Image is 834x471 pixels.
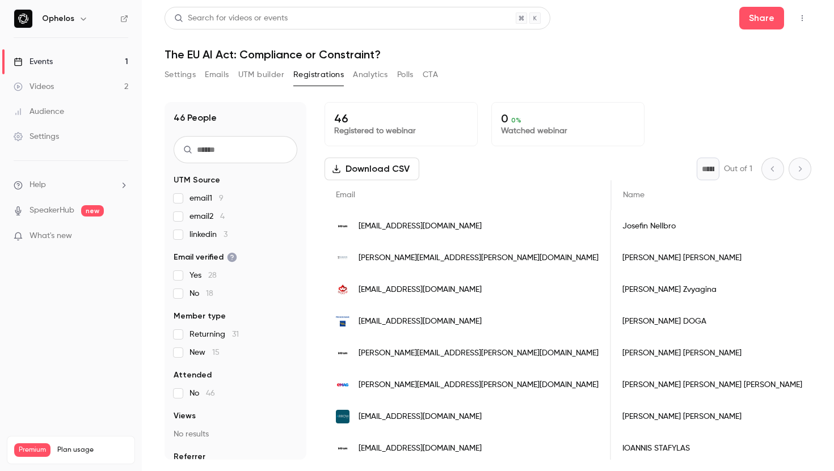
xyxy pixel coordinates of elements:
[336,316,349,326] img: piraeusbank.gr
[42,13,74,24] h6: Ophelos
[30,205,74,217] a: SpeakerHub
[189,229,228,240] span: linkedin
[325,158,419,180] button: Download CSV
[359,347,599,359] span: [PERSON_NAME][EMAIL_ADDRESS][PERSON_NAME][DOMAIN_NAME]
[623,191,645,199] span: Name
[14,443,50,457] span: Premium
[174,311,226,322] span: Member type
[611,305,814,337] div: [PERSON_NAME] DOGA
[611,274,814,305] div: [PERSON_NAME] Zvyagina
[14,56,53,67] div: Events
[359,379,599,391] span: [PERSON_NAME][EMAIL_ADDRESS][PERSON_NAME][DOMAIN_NAME]
[739,7,784,29] button: Share
[174,12,288,24] div: Search for videos or events
[353,66,388,84] button: Analytics
[336,410,349,423] img: arrowglobal.net
[359,284,482,296] span: [EMAIL_ADDRESS][DOMAIN_NAME]
[423,66,438,84] button: CTA
[174,111,217,125] h1: 46 People
[611,432,814,464] div: IOANNIS STAFYLAS
[165,48,811,61] h1: The EU AI Act: Compliance or Constraint?
[359,316,482,328] span: [EMAIL_ADDRESS][DOMAIN_NAME]
[334,112,468,125] p: 46
[336,219,349,233] img: intrum.com
[208,271,217,279] span: 28
[206,389,215,397] span: 46
[14,81,54,92] div: Videos
[611,401,814,432] div: [PERSON_NAME] [PERSON_NAME]
[174,175,220,186] span: UTM Source
[174,428,297,440] p: No results
[359,220,482,232] span: [EMAIL_ADDRESS][DOMAIN_NAME]
[359,252,599,264] span: [PERSON_NAME][EMAIL_ADDRESS][PERSON_NAME][DOMAIN_NAME]
[336,191,355,199] span: Email
[611,369,814,401] div: [PERSON_NAME] [PERSON_NAME] [PERSON_NAME]
[14,10,32,28] img: Ophelos
[174,370,212,381] span: Attended
[336,378,349,392] img: emag.ro
[611,242,814,274] div: [PERSON_NAME] [PERSON_NAME]
[336,346,349,360] img: intrum.com
[189,388,215,399] span: No
[81,205,104,217] span: new
[212,349,220,357] span: 15
[206,290,213,298] span: 18
[189,288,213,299] span: No
[611,337,814,369] div: [PERSON_NAME] [PERSON_NAME]
[220,213,225,220] span: 4
[501,125,635,137] p: Watched webinar
[334,125,468,137] p: Registered to webinar
[189,270,217,281] span: Yes
[189,211,225,222] span: email2
[30,179,46,191] span: Help
[14,131,59,142] div: Settings
[336,283,349,296] img: woowcanada.com
[359,411,482,423] span: [EMAIL_ADDRESS][DOMAIN_NAME]
[30,230,72,242] span: What's new
[14,179,128,191] li: help-dropdown-opener
[224,231,228,239] span: 3
[397,66,414,84] button: Polls
[14,106,64,117] div: Audience
[174,252,237,263] span: Email verified
[293,66,344,84] button: Registrations
[511,116,521,124] span: 0 %
[238,66,284,84] button: UTM builder
[724,163,752,175] p: Out of 1
[174,451,205,462] span: Referrer
[189,347,220,358] span: New
[189,329,239,340] span: Returning
[189,193,224,204] span: email1
[219,194,224,202] span: 9
[336,442,349,455] img: gr.intrum.com
[359,443,482,455] span: [EMAIL_ADDRESS][DOMAIN_NAME]
[174,410,196,422] span: Views
[611,210,814,242] div: Josefin Nellbro
[165,66,196,84] button: Settings
[336,251,349,265] img: caiuscapital.com
[501,112,635,125] p: 0
[205,66,229,84] button: Emails
[232,330,239,338] span: 31
[57,445,128,455] span: Plan usage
